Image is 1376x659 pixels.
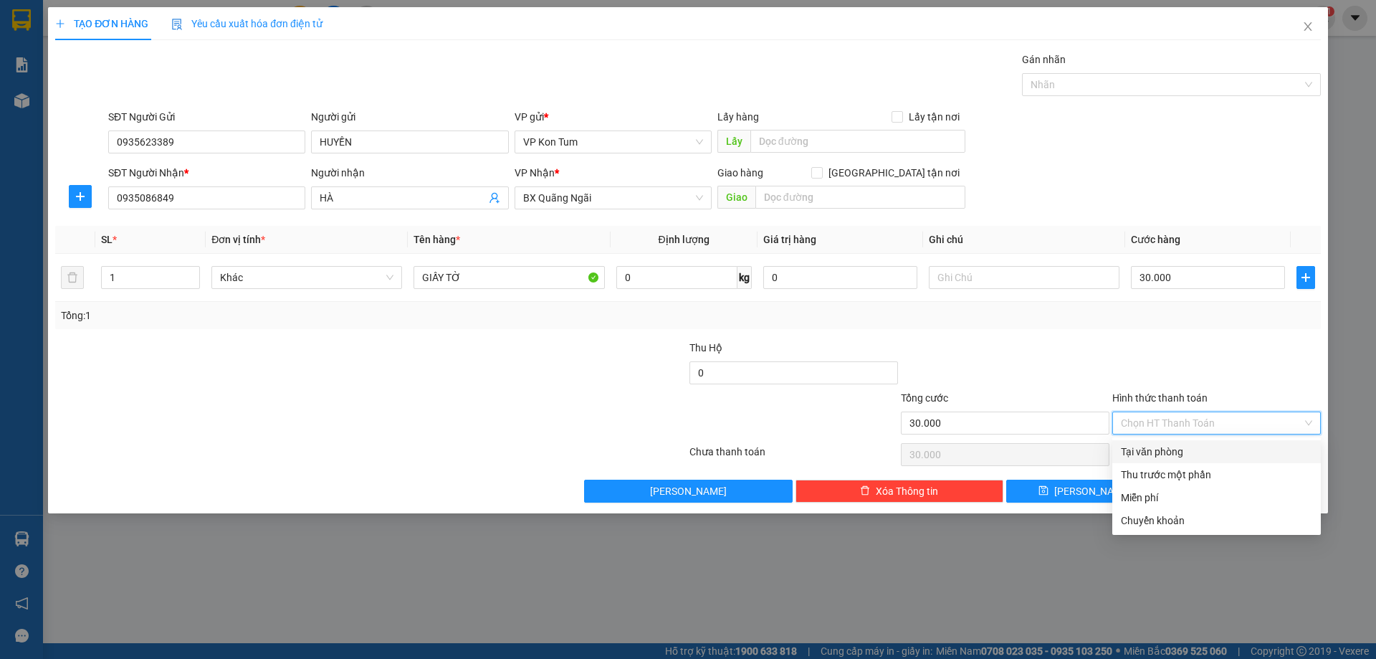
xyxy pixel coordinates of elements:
[55,18,148,29] span: TẠO ĐƠN HÀNG
[171,19,183,30] img: icon
[523,187,703,209] span: BX Quãng Ngãi
[1121,490,1312,506] div: Miễn phí
[414,266,604,289] input: VD: Bàn, Ghế
[1121,444,1312,460] div: Tại văn phòng
[717,130,750,153] span: Lấy
[311,165,508,181] div: Người nhận
[1288,7,1328,47] button: Close
[171,18,322,29] span: Yêu cầu xuất hóa đơn điện tử
[659,234,709,245] span: Định lượng
[763,234,816,245] span: Giá trị hàng
[1121,513,1312,528] div: Chuyển khoản
[108,109,305,125] div: SĐT Người Gửi
[763,266,917,289] input: 0
[311,109,508,125] div: Người gửi
[101,234,113,245] span: SL
[1302,21,1314,32] span: close
[61,308,531,323] div: Tổng: 1
[211,234,265,245] span: Đơn vị tính
[717,186,755,209] span: Giao
[61,266,84,289] button: delete
[1054,483,1131,499] span: [PERSON_NAME]
[108,165,305,181] div: SĐT Người Nhận
[876,483,938,499] span: Xóa Thông tin
[55,19,65,29] span: plus
[795,480,1004,503] button: deleteXóa Thông tin
[1112,392,1208,404] label: Hình thức thanh toán
[755,186,965,209] input: Dọc đường
[70,191,91,202] span: plus
[901,392,948,404] span: Tổng cước
[1121,467,1312,483] div: Thu trước một phần
[1131,234,1180,245] span: Cước hàng
[523,131,703,153] span: VP Kon Tum
[823,165,965,181] span: [GEOGRAPHIC_DATA] tận nơi
[689,342,722,354] span: Thu Hộ
[1297,272,1314,283] span: plus
[717,167,763,179] span: Giao hàng
[1296,266,1315,289] button: plus
[1038,485,1048,497] span: save
[750,130,965,153] input: Dọc đường
[69,185,92,208] button: plus
[860,485,870,497] span: delete
[650,483,727,499] span: [PERSON_NAME]
[929,266,1119,289] input: Ghi Chú
[688,444,899,469] div: Chưa thanh toán
[717,111,759,123] span: Lấy hàng
[903,109,965,125] span: Lấy tận nơi
[515,109,712,125] div: VP gửi
[515,167,555,179] span: VP Nhận
[737,266,752,289] span: kg
[220,267,393,288] span: Khác
[1022,54,1066,65] label: Gán nhãn
[923,226,1125,254] th: Ghi chú
[414,234,460,245] span: Tên hàng
[584,480,793,503] button: [PERSON_NAME]
[489,192,500,204] span: user-add
[1006,480,1162,503] button: save[PERSON_NAME]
